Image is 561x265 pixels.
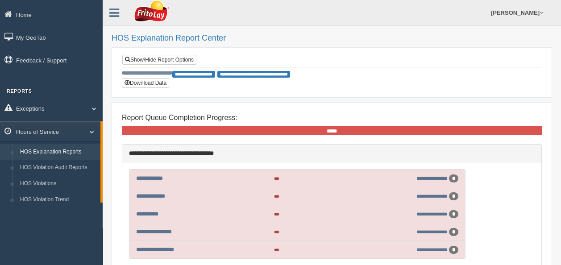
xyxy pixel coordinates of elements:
[112,34,552,43] h2: HOS Explanation Report Center
[122,78,169,88] button: Download Data
[16,192,100,208] a: HOS Violation Trend
[122,55,196,65] a: Show/Hide Report Options
[16,160,100,176] a: HOS Violation Audit Reports
[16,176,100,192] a: HOS Violations
[122,114,542,122] h4: Report Queue Completion Progress:
[16,144,100,160] a: HOS Explanation Reports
